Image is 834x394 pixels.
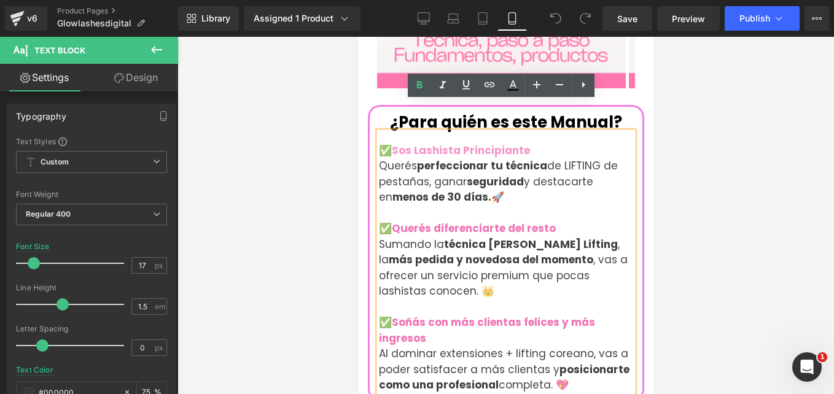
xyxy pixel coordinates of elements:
h1: ¿Para quién es este Manual? [20,76,275,95]
span: Soñás con más clientas felices y más ingresos [20,278,236,309]
p: Querés de LIFTING de pestañas, ganar y destacarte en 🚀 [20,122,275,169]
div: Text Styles [16,136,167,146]
a: Laptop [438,6,468,31]
span: Publish [739,14,770,23]
a: Mobile [497,6,527,31]
span: px [155,261,165,269]
a: Design [92,64,181,91]
div: Text Color [16,366,53,374]
span: em [155,303,165,311]
a: New Library [178,6,239,31]
div: v6 [25,10,40,26]
strong: posicionarte como una profesional [20,325,271,356]
span: px [155,344,165,352]
b: Custom [41,157,69,168]
span: Preview [672,12,705,25]
button: Publish [725,6,800,31]
strong: más pedida y novedosa del momento [30,215,235,230]
div: Letter Spacing [16,325,167,333]
b: ✅ [20,278,236,309]
a: Product Pages [57,6,178,16]
span: 1 [817,352,827,362]
strong: seguridad [108,137,165,152]
button: Redo [573,6,598,31]
strong: técnica [PERSON_NAME] Lifting [85,200,259,215]
a: Desktop [409,6,438,31]
iframe: Intercom live chat [792,352,822,382]
div: Assigned 1 Product [254,12,351,25]
b: ✅ [20,184,197,199]
a: Preview [657,6,720,31]
div: Line Height [16,284,167,292]
span: Sos Lashista Principiante [33,106,171,121]
b: Regular 400 [26,209,71,218]
span: Save [617,12,637,25]
p: Sumando la , la , vas a ofrecer un servicio premium que pocas lashistas conocen. 👑 [20,200,275,263]
span: Querés diferenciarte del resto [33,184,197,199]
strong: perfeccionar tu técnica [58,122,189,136]
div: Font Weight [16,190,167,199]
strong: menos de 30 días. [34,153,133,168]
span: Glowlashesdigital [57,18,131,28]
b: ✅ [20,106,171,121]
a: Tablet [468,6,497,31]
button: Undo [544,6,568,31]
div: Font Size [16,242,50,251]
button: More [805,6,829,31]
p: Al dominar extensiones + lifting coreano, vas a poder satisfacer a más clientas y completa. 💖 [20,309,275,357]
div: Typography [16,104,66,122]
a: v6 [5,6,47,31]
span: Text Block [34,45,85,55]
span: Library [201,13,230,24]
